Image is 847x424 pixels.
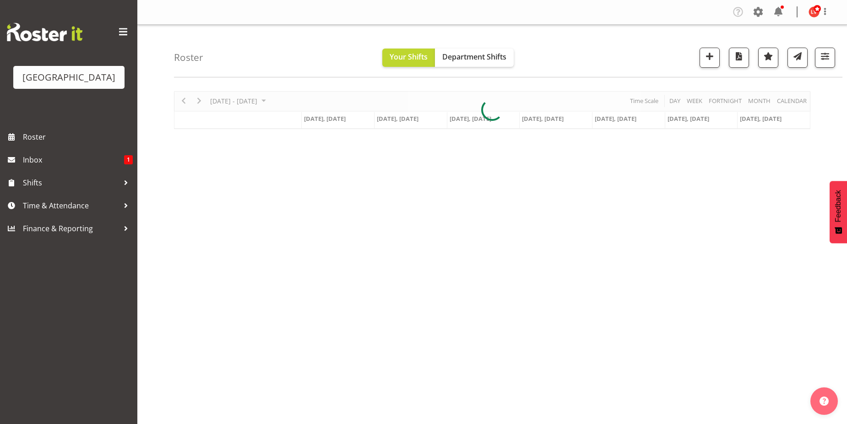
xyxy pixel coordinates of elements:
span: Feedback [834,190,842,222]
button: Download a PDF of the roster according to the set date range. [729,48,749,68]
span: Inbox [23,153,124,167]
img: lara-von-fintel10062.jpg [809,6,820,17]
span: 1 [124,155,133,164]
span: Roster [23,130,133,144]
span: Time & Attendance [23,199,119,212]
span: Department Shifts [442,52,506,62]
button: Your Shifts [382,49,435,67]
img: Rosterit website logo [7,23,82,41]
button: Feedback - Show survey [830,181,847,243]
button: Send a list of all shifts for the selected filtered period to all rostered employees. [787,48,808,68]
button: Highlight an important date within the roster. [758,48,778,68]
h4: Roster [174,52,203,63]
button: Add a new shift [700,48,720,68]
button: Filter Shifts [815,48,835,68]
span: Shifts [23,176,119,190]
span: Finance & Reporting [23,222,119,235]
span: Your Shifts [390,52,428,62]
img: help-xxl-2.png [820,397,829,406]
button: Department Shifts [435,49,514,67]
div: [GEOGRAPHIC_DATA] [22,71,115,84]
